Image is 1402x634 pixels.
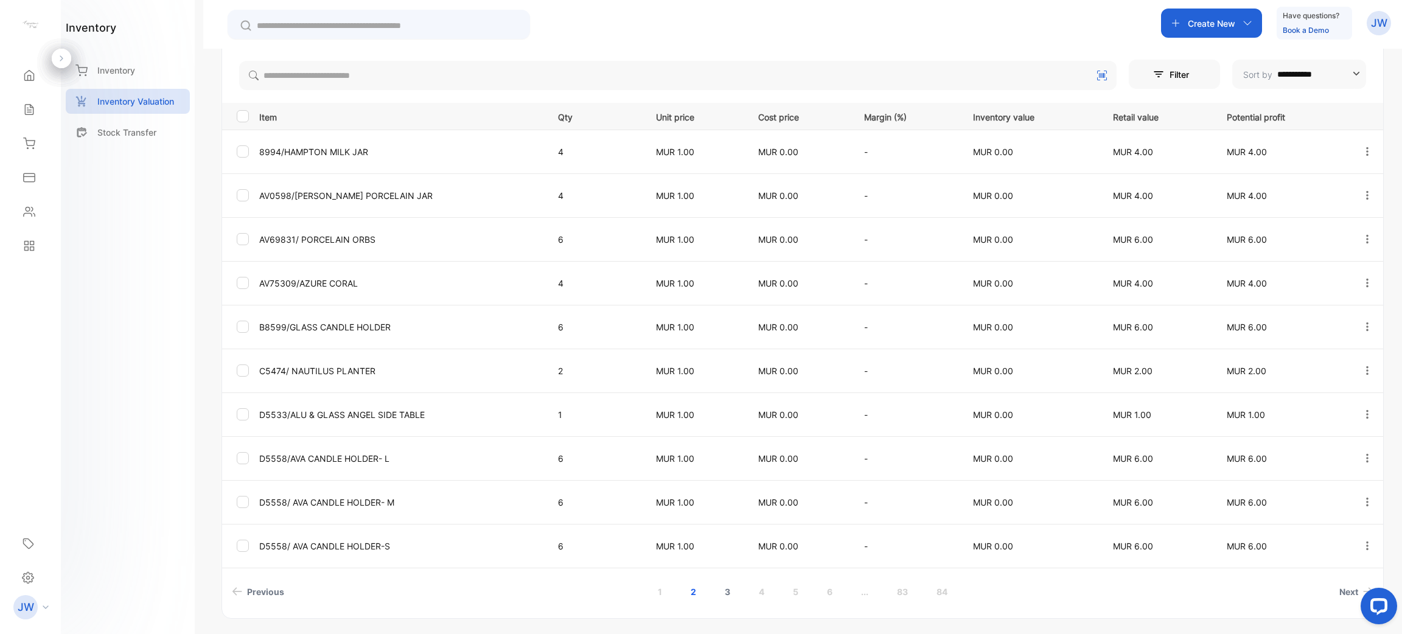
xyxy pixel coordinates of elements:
span: MUR 2.00 [1113,366,1153,376]
span: MUR 0.00 [973,541,1013,551]
p: Stock Transfer [97,126,156,139]
a: Page 84 [922,580,962,603]
span: MUR 1.00 [656,409,694,420]
span: MUR 6.00 [1227,322,1267,332]
span: MUR 6.00 [1113,541,1153,551]
p: Margin (%) [864,108,948,124]
p: 4 [558,189,586,202]
button: Sort by [1232,60,1366,89]
span: MUR 0.00 [758,322,798,332]
span: MUR 0.00 [758,234,798,245]
p: D5558/AVA CANDLE HOLDER- L [259,452,543,465]
p: Inventory Valuation [97,95,174,108]
p: Potential profit [1227,108,1336,124]
p: 6 [558,321,586,333]
span: MUR 1.00 [656,541,694,551]
span: MUR 0.00 [973,234,1013,245]
p: - [864,496,948,509]
p: - [864,189,948,202]
span: MUR 0.00 [973,453,1013,464]
p: C5474/ NAUTILUS PLANTER [259,364,543,377]
iframe: LiveChat chat widget [1351,583,1402,634]
p: D5533/ALU & GLASS ANGEL SIDE TABLE [259,408,543,421]
span: Previous [247,585,284,598]
span: MUR 4.00 [1113,190,1153,201]
a: Inventory Valuation [66,89,190,114]
span: MUR 1.00 [656,278,694,288]
span: MUR 0.00 [973,409,1013,420]
span: Next [1339,585,1358,598]
p: 6 [558,540,586,552]
span: MUR 0.00 [973,147,1013,157]
span: MUR 6.00 [1113,497,1153,507]
span: MUR 2.00 [1227,366,1266,376]
span: MUR 4.00 [1227,190,1267,201]
ul: Pagination [222,580,1383,603]
p: 6 [558,233,586,246]
a: Jump forward [846,580,883,603]
span: MUR 0.00 [758,278,798,288]
p: 6 [558,452,586,465]
p: Inventory value [973,108,1087,124]
p: D5558/ AVA CANDLE HOLDER- M [259,496,543,509]
a: Page 3 [710,580,745,603]
span: MUR 0.00 [758,190,798,201]
a: Book a Demo [1283,26,1329,35]
a: Page 1 [643,580,677,603]
p: Sort by [1243,68,1272,81]
span: MUR 1.00 [656,453,694,464]
span: MUR 0.00 [973,322,1013,332]
p: 8994/HAMPTON MILK JAR [259,145,543,158]
p: - [864,277,948,290]
button: Create New [1161,9,1262,38]
span: MUR 1.00 [656,322,694,332]
p: AV75309/AZURE CORAL [259,277,543,290]
span: MUR 0.00 [758,409,798,420]
span: MUR 6.00 [1227,453,1267,464]
a: Next page [1334,580,1378,603]
span: MUR 1.00 [656,147,694,157]
p: - [864,364,948,377]
span: MUR 1.00 [656,366,694,376]
span: MUR 0.00 [758,497,798,507]
p: Retail value [1113,108,1202,124]
button: JW [1367,9,1391,38]
span: MUR 6.00 [1227,541,1267,551]
span: MUR 0.00 [758,366,798,376]
span: MUR 6.00 [1113,322,1153,332]
span: MUR 6.00 [1227,234,1267,245]
p: - [864,145,948,158]
a: Page 4 [744,580,779,603]
p: - [864,452,948,465]
a: Page 83 [882,580,922,603]
span: MUR 0.00 [758,453,798,464]
span: MUR 6.00 [1113,453,1153,464]
p: 6 [558,496,586,509]
p: Unit price [656,108,733,124]
p: 1 [558,408,586,421]
a: Page 2 is your current page [676,580,711,603]
p: AV0598/[PERSON_NAME] PORCELAIN JAR [259,189,543,202]
a: Stock Transfer [66,120,190,145]
span: MUR 6.00 [1113,234,1153,245]
p: JW [1371,15,1387,31]
span: MUR 1.00 [656,234,694,245]
p: - [864,408,948,421]
a: Previous page [227,580,289,603]
span: MUR 1.00 [1227,409,1265,420]
p: Inventory [97,64,135,77]
span: MUR 4.00 [1113,278,1153,288]
p: Create New [1188,17,1235,30]
p: Qty [558,108,631,124]
span: MUR 0.00 [758,541,798,551]
p: AV69831/ PORCELAIN ORBS [259,233,543,246]
span: MUR 1.00 [1113,409,1151,420]
p: Item [259,108,543,124]
p: - [864,540,948,552]
p: 4 [558,277,586,290]
h1: inventory [66,19,116,36]
img: logo [21,16,40,34]
p: Cost price [758,108,839,124]
span: MUR 4.00 [1227,278,1267,288]
span: MUR 1.00 [656,190,694,201]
